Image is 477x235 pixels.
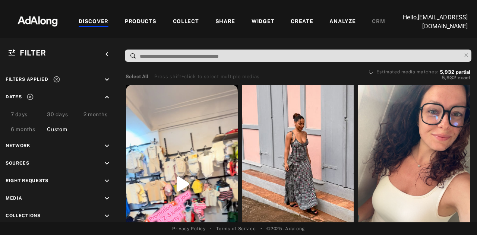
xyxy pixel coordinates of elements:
div: Custom [47,126,67,134]
div: 6 months [11,126,35,134]
i: keyboard_arrow_down [103,194,111,203]
a: Terms of Service [216,225,256,232]
i: keyboard_arrow_down [103,76,111,84]
div: 2 months [83,111,108,120]
span: © 2025 - Adalong [266,225,305,232]
div: COLLECT [173,18,199,26]
div: CRM [372,18,385,26]
a: Privacy Policy [172,225,206,232]
span: Right Requests [6,178,48,183]
div: CREATE [291,18,313,26]
p: Hello, [EMAIL_ADDRESS][DOMAIN_NAME] [393,13,468,31]
span: 5,932 [442,75,456,80]
span: • [260,225,262,232]
div: Press shift+click to select multiple medias [154,73,260,80]
iframe: Chat Widget [440,199,477,235]
i: keyboard_arrow_down [103,159,111,168]
div: DISCOVER [79,18,108,26]
span: Estimated media matches: [376,69,438,74]
div: SHARE [215,18,236,26]
span: 5,932 [440,69,454,75]
button: Select All [126,73,148,80]
span: Network [6,143,31,148]
span: Dates [6,94,22,99]
i: keyboard_arrow_left [103,50,111,58]
span: • [210,225,212,232]
button: 5,932partial [440,70,470,74]
i: keyboard_arrow_down [103,142,111,150]
span: Filters applied [6,77,48,82]
span: Sources [6,161,29,166]
div: 7 days [11,111,28,120]
img: 63233d7d88ed69de3c212112c67096b6.png [5,9,70,32]
span: Collections [6,213,41,218]
i: keyboard_arrow_down [103,177,111,185]
span: Media [6,196,22,201]
i: keyboard_arrow_up [103,93,111,101]
div: ANALYZE [329,18,356,26]
div: PRODUCTS [125,18,157,26]
div: WIDGET [252,18,274,26]
div: 30 days [47,111,68,120]
span: Filter [20,48,46,57]
button: 5,932exact [369,74,470,82]
i: keyboard_arrow_down [103,212,111,220]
